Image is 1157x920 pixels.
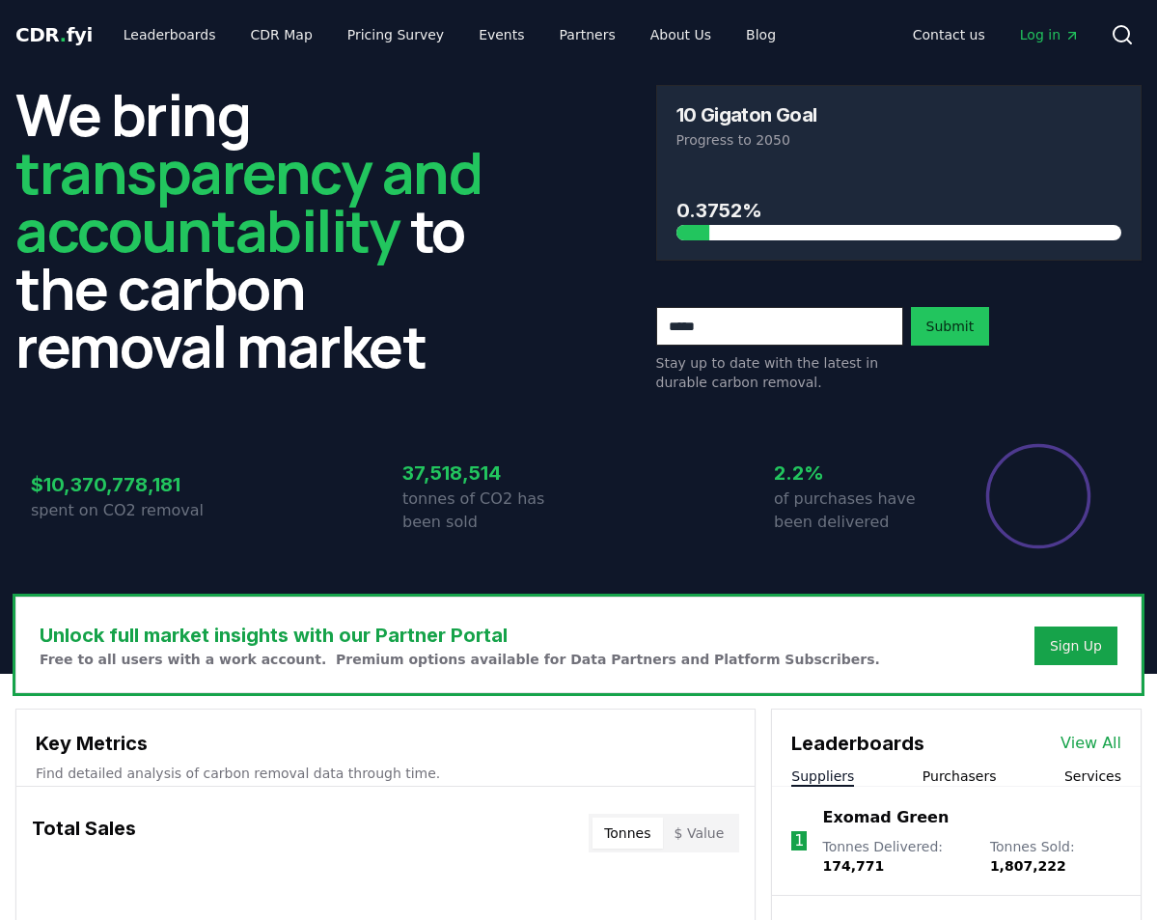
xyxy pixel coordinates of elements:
a: About Us [635,17,727,52]
button: Services [1064,767,1121,786]
button: $ Value [663,818,736,849]
button: Tonnes [592,818,662,849]
a: Sign Up [1050,636,1102,655]
a: Events [463,17,539,52]
span: 1,807,222 [990,858,1066,874]
a: Leaderboards [108,17,232,52]
a: CDR.fyi [15,21,93,48]
h3: 37,518,514 [402,459,579,488]
span: 174,771 [822,858,884,874]
button: Suppliers [791,767,854,786]
h3: Unlock full market insights with our Partner Portal [40,621,880,650]
div: Percentage of sales delivered [984,442,1092,550]
nav: Main [108,17,791,52]
button: Purchasers [923,767,997,786]
span: Log in [1020,25,1080,44]
h3: 0.3752% [676,196,1122,225]
h3: Key Metrics [36,729,735,758]
a: Partners [544,17,631,52]
p: Stay up to date with the latest in durable carbon removal. [656,353,903,392]
a: View All [1061,732,1121,755]
span: CDR fyi [15,23,93,46]
nav: Main [897,17,1095,52]
a: Log in [1005,17,1095,52]
a: Contact us [897,17,1001,52]
a: CDR Map [235,17,328,52]
p: spent on CO2 removal [31,499,207,522]
p: tonnes of CO2 has been sold [402,488,579,534]
p: 1 [794,829,804,852]
button: Submit [911,307,990,346]
a: Exomad Green [822,806,949,829]
h3: 10 Gigaton Goal [676,105,817,125]
p: Find detailed analysis of carbon removal data through time. [36,764,735,783]
p: of purchases have been delivered [774,488,950,534]
h2: We bring to the carbon removal market [15,85,502,375]
button: Sign Up [1034,627,1117,665]
h3: Leaderboards [791,729,924,758]
a: Pricing Survey [332,17,459,52]
p: Progress to 2050 [676,130,1122,150]
p: Tonnes Sold : [990,837,1121,876]
p: Tonnes Delivered : [822,837,970,876]
span: transparency and accountability [15,132,482,269]
span: . [60,23,67,46]
h3: $10,370,778,181 [31,470,207,499]
h3: 2.2% [774,459,950,488]
h3: Total Sales [32,814,136,852]
a: Blog [730,17,791,52]
p: Free to all users with a work account. Premium options available for Data Partners and Platform S... [40,650,880,669]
